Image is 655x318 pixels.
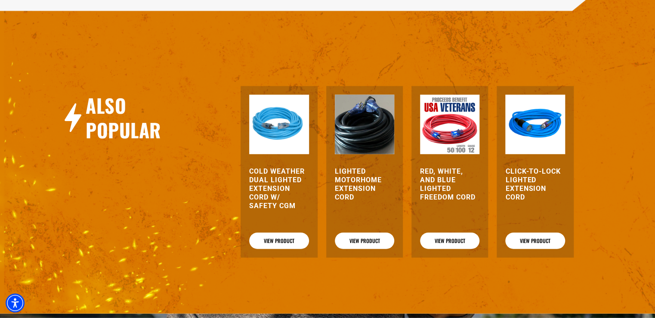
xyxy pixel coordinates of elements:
a: Red, White, and Blue Lighted Freedom Cord [420,167,479,202]
a: Lighted Motorhome Extension Cord [335,167,394,202]
h2: Also Popular [86,93,201,142]
img: Red, White, and Blue Lighted Freedom Cord [420,95,479,154]
img: blue [505,95,565,154]
a: Cold Weather Dual Lighted Extension Cord w/ Safety CGM [249,167,309,210]
img: black [335,95,394,154]
a: View Product [335,233,394,249]
div: Accessibility Menu [6,293,25,312]
a: Click-to-Lock Lighted Extension Cord [505,167,565,202]
img: Light Blue [249,95,309,154]
a: View Product [420,233,479,249]
a: View Product [505,233,565,249]
a: View Product [249,233,309,249]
